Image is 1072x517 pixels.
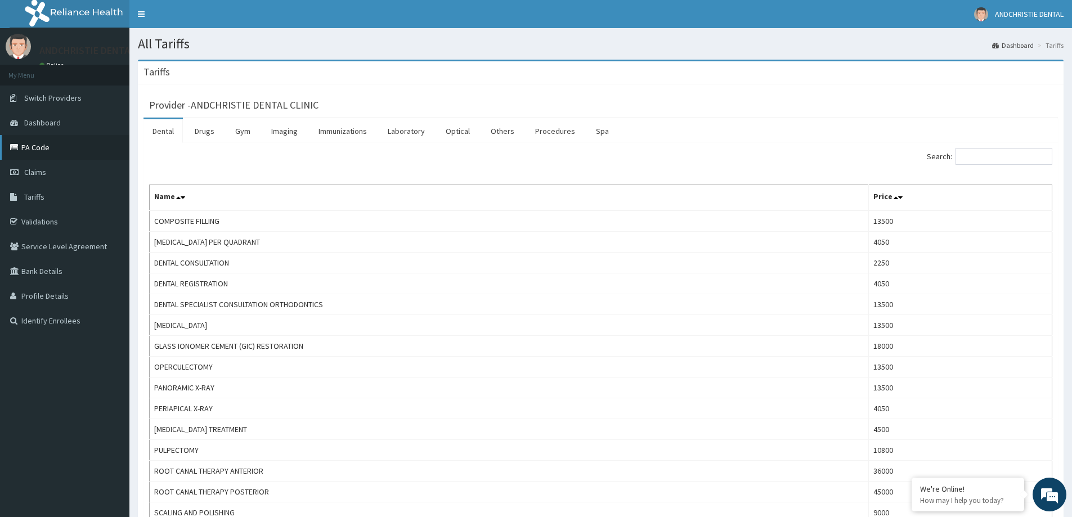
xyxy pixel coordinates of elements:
span: Tariffs [24,192,44,202]
a: Gym [226,119,259,143]
td: GLASS IONOMER CEMENT (GIC) RESTORATION [150,336,869,357]
div: We're Online! [920,484,1016,494]
td: PANORAMIC X-RAY [150,377,869,398]
th: Price [868,185,1052,211]
a: Laboratory [379,119,434,143]
a: Immunizations [310,119,376,143]
td: DENTAL REGISTRATION [150,273,869,294]
p: How may I help you today? [920,496,1016,505]
td: 4050 [868,273,1052,294]
a: Drugs [186,119,223,143]
img: User Image [6,34,31,59]
td: DENTAL CONSULTATION [150,253,869,273]
a: Online [39,61,66,69]
a: Imaging [262,119,307,143]
td: 4500 [868,419,1052,440]
td: OPERCULECTOMY [150,357,869,377]
a: Procedures [526,119,584,143]
a: Others [482,119,523,143]
span: We're online! [65,142,155,255]
span: ANDCHRISTIE DENTAL [995,9,1064,19]
td: ROOT CANAL THERAPY POSTERIOR [150,482,869,502]
td: 13500 [868,315,1052,336]
li: Tariffs [1035,41,1064,50]
h3: Tariffs [143,67,170,77]
textarea: Type your message and hit 'Enter' [6,307,214,347]
a: Dashboard [992,41,1034,50]
td: 13500 [868,377,1052,398]
input: Search: [956,148,1052,165]
span: Switch Providers [24,93,82,103]
td: 36000 [868,461,1052,482]
td: DENTAL SPECIALIST CONSULTATION ORTHODONTICS [150,294,869,315]
div: Chat with us now [59,63,189,78]
a: Spa [587,119,618,143]
th: Name [150,185,869,211]
td: 13500 [868,210,1052,232]
a: Dental [143,119,183,143]
td: ROOT CANAL THERAPY ANTERIOR [150,461,869,482]
h1: All Tariffs [138,37,1064,51]
td: 4050 [868,232,1052,253]
td: 13500 [868,357,1052,377]
p: ANDCHRISTIE DENTAL [39,46,135,56]
td: [MEDICAL_DATA] PER QUADRANT [150,232,869,253]
a: Optical [437,119,479,143]
td: COMPOSITE FILLING [150,210,869,232]
td: PULPECTOMY [150,440,869,461]
td: 13500 [868,294,1052,315]
td: [MEDICAL_DATA] TREATMENT [150,419,869,440]
img: User Image [974,7,988,21]
span: Claims [24,167,46,177]
label: Search: [927,148,1052,165]
td: 18000 [868,336,1052,357]
td: 45000 [868,482,1052,502]
td: PERIAPICAL X-RAY [150,398,869,419]
img: d_794563401_company_1708531726252_794563401 [21,56,46,84]
h3: Provider - ANDCHRISTIE DENTAL CLINIC [149,100,319,110]
td: 2250 [868,253,1052,273]
td: [MEDICAL_DATA] [150,315,869,336]
td: 10800 [868,440,1052,461]
div: Minimize live chat window [185,6,212,33]
span: Dashboard [24,118,61,128]
td: 4050 [868,398,1052,419]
